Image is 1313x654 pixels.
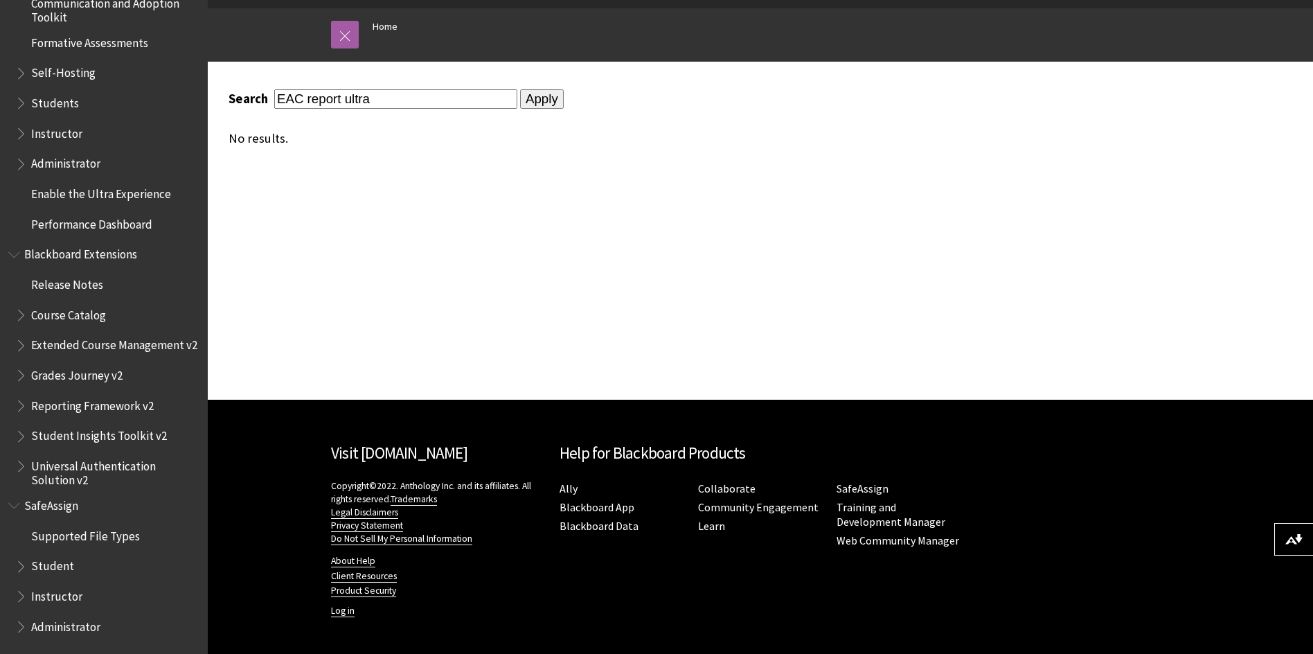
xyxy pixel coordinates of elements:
span: Course Catalog [31,303,106,322]
input: Apply [520,89,564,109]
a: Visit [DOMAIN_NAME] [331,443,467,463]
span: Extended Course Management v2 [31,334,197,353]
a: Collaborate [698,481,756,496]
a: About Help [331,555,375,567]
a: Home [373,18,398,35]
a: Log in [331,605,355,617]
span: Supported File Types [31,524,140,543]
a: Do Not Sell My Personal Information [331,533,472,545]
a: Training and Development Manager [837,500,945,529]
span: Administrator [31,615,100,634]
p: Copyright©2022. Anthology Inc. and its affiliates. All rights reserved. [331,479,546,545]
span: Performance Dashboard [31,213,152,231]
span: SafeAssign [24,494,78,513]
span: Enable the Ultra Experience [31,182,171,201]
a: SafeAssign [837,481,888,496]
a: Privacy Statement [331,520,403,532]
a: Community Engagement [698,500,819,515]
span: Administrator [31,152,100,171]
a: Client Resources [331,570,397,583]
span: Student [31,555,74,574]
a: Learn [698,519,725,533]
span: Blackboard Extensions [24,243,137,262]
a: Legal Disclaimers [331,506,398,519]
nav: Book outline for Blackboard Extensions [8,243,199,488]
a: Ally [560,481,578,496]
a: Trademarks [391,493,437,506]
a: Web Community Manager [837,533,959,548]
span: Student Insights Toolkit v2 [31,425,167,443]
span: Release Notes [31,273,103,292]
span: Universal Authentication Solution v2 [31,454,198,487]
span: Formative Assessments [31,31,148,50]
label: Search [229,91,271,107]
h2: Help for Blackboard Products [560,441,961,466]
span: Self-Hosting [31,62,96,80]
nav: Book outline for Blackboard SafeAssign [8,494,199,638]
span: Grades Journey v2 [31,364,123,382]
span: Students [31,91,79,110]
a: Product Security [331,585,396,597]
span: Reporting Framework v2 [31,394,154,413]
span: Instructor [31,585,82,603]
a: Blackboard App [560,500,634,515]
div: No results. [229,131,1087,146]
span: Instructor [31,122,82,141]
a: Blackboard Data [560,519,638,533]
